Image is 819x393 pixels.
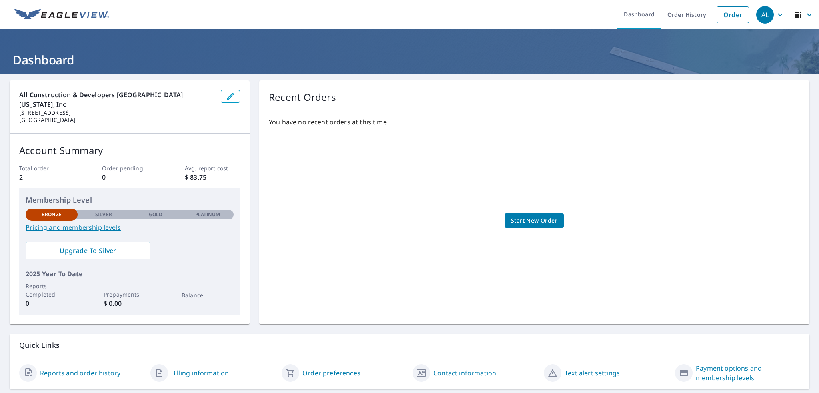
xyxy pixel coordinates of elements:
p: $ 0.00 [104,299,156,308]
p: You have no recent orders at this time [269,117,800,127]
span: Start New Order [511,216,557,226]
a: Text alert settings [565,368,620,378]
a: Pricing and membership levels [26,223,234,232]
a: Start New Order [505,213,564,228]
p: Membership Level [26,195,234,205]
p: Gold [149,211,162,218]
p: Reports Completed [26,282,78,299]
a: Payment options and membership levels [696,363,800,383]
p: Quick Links [19,340,800,350]
p: Prepayments [104,290,156,299]
a: Reports and order history [40,368,120,378]
p: [GEOGRAPHIC_DATA] [19,116,214,124]
p: All Construction & Developers [GEOGRAPHIC_DATA][US_STATE], Inc [19,90,214,109]
p: Silver [95,211,112,218]
div: AL [756,6,774,24]
p: [STREET_ADDRESS] [19,109,214,116]
h1: Dashboard [10,52,809,68]
span: Upgrade To Silver [32,246,144,255]
p: Order pending [102,164,157,172]
p: Platinum [195,211,220,218]
p: Total order [19,164,74,172]
a: Contact information [433,368,496,378]
img: EV Logo [14,9,109,21]
p: Account Summary [19,143,240,158]
a: Upgrade To Silver [26,242,150,259]
p: $ 83.75 [185,172,240,182]
p: 0 [102,172,157,182]
a: Billing information [171,368,229,378]
p: Balance [182,291,234,299]
a: Order [717,6,749,23]
p: 2025 Year To Date [26,269,234,279]
p: Recent Orders [269,90,336,104]
a: Order preferences [302,368,360,378]
p: Avg. report cost [185,164,240,172]
p: Bronze [42,211,62,218]
p: 2 [19,172,74,182]
p: 0 [26,299,78,308]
